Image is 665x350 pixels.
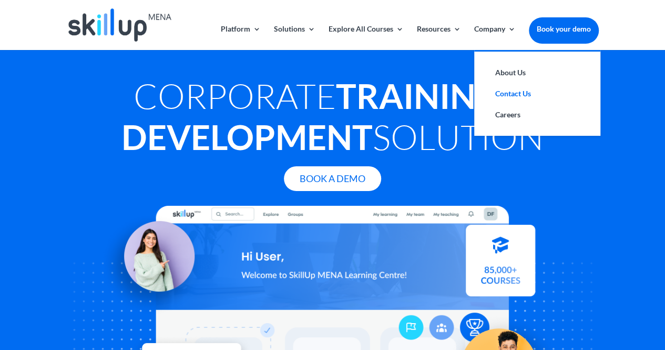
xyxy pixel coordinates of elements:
a: Careers [485,104,590,125]
h1: Corporate Solution [67,75,599,163]
a: Explore All Courses [329,25,404,50]
a: Book A Demo [284,166,381,191]
img: Courses library - SkillUp MENA [466,229,535,301]
img: Learning Management Solution - SkillUp [98,209,204,316]
a: Platform [221,25,261,50]
iframe: Chat Widget [490,236,665,350]
a: Solutions [274,25,315,50]
a: Contact Us [485,83,590,104]
strong: Training & Development [121,75,531,157]
a: Resources [417,25,461,50]
a: Book your demo [529,17,599,41]
a: About Us [485,62,590,83]
img: Skillup Mena [68,8,171,42]
a: Company [474,25,516,50]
